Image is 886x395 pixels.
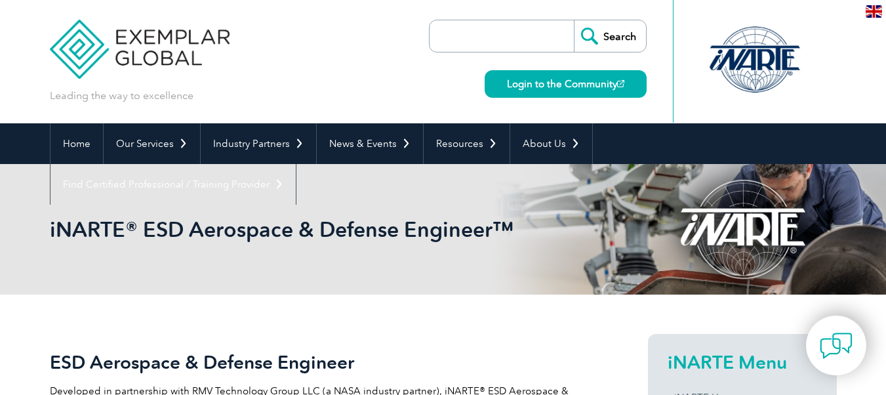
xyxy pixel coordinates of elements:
h2: iNARTE Menu [668,352,817,373]
a: News & Events [317,123,423,164]
a: Login to the Community [485,70,647,98]
a: Our Services [104,123,200,164]
img: open_square.png [617,80,624,87]
input: Search [574,20,646,52]
img: contact-chat.png [820,329,853,362]
a: Industry Partners [201,123,316,164]
p: Leading the way to excellence [50,89,193,103]
a: Find Certified Professional / Training Provider [50,164,296,205]
a: Home [50,123,103,164]
img: en [866,5,882,18]
a: About Us [510,123,592,164]
a: Resources [424,123,510,164]
h2: ESD Aerospace & Defense Engineer [50,352,601,373]
h1: iNARTE® ESD Aerospace & Defense Engineer™ [50,217,554,242]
